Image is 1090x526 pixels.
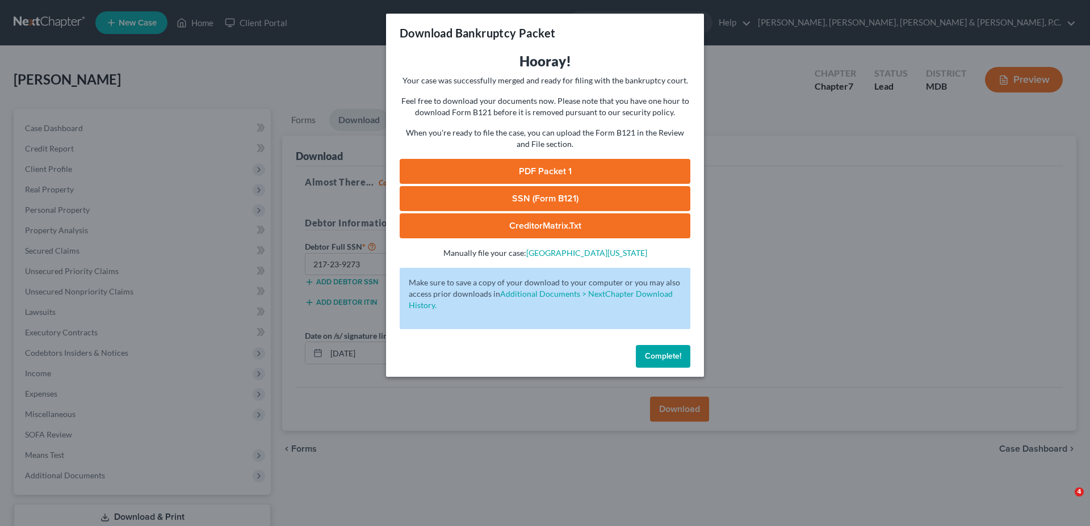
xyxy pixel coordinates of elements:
[526,248,647,258] a: [GEOGRAPHIC_DATA][US_STATE]
[400,247,690,259] p: Manually file your case:
[1075,487,1084,496] span: 4
[400,52,690,70] h3: Hooray!
[409,289,673,310] a: Additional Documents > NextChapter Download History.
[400,159,690,184] a: PDF Packet 1
[400,186,690,211] a: SSN (Form B121)
[645,351,681,361] span: Complete!
[400,95,690,118] p: Feel free to download your documents now. Please note that you have one hour to download Form B12...
[400,25,555,41] h3: Download Bankruptcy Packet
[636,345,690,368] button: Complete!
[1051,487,1079,515] iframe: Intercom live chat
[400,75,690,86] p: Your case was successfully merged and ready for filing with the bankruptcy court.
[400,213,690,238] a: CreditorMatrix.txt
[400,127,690,150] p: When you're ready to file the case, you can upload the Form B121 in the Review and File section.
[409,277,681,311] p: Make sure to save a copy of your download to your computer or you may also access prior downloads in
